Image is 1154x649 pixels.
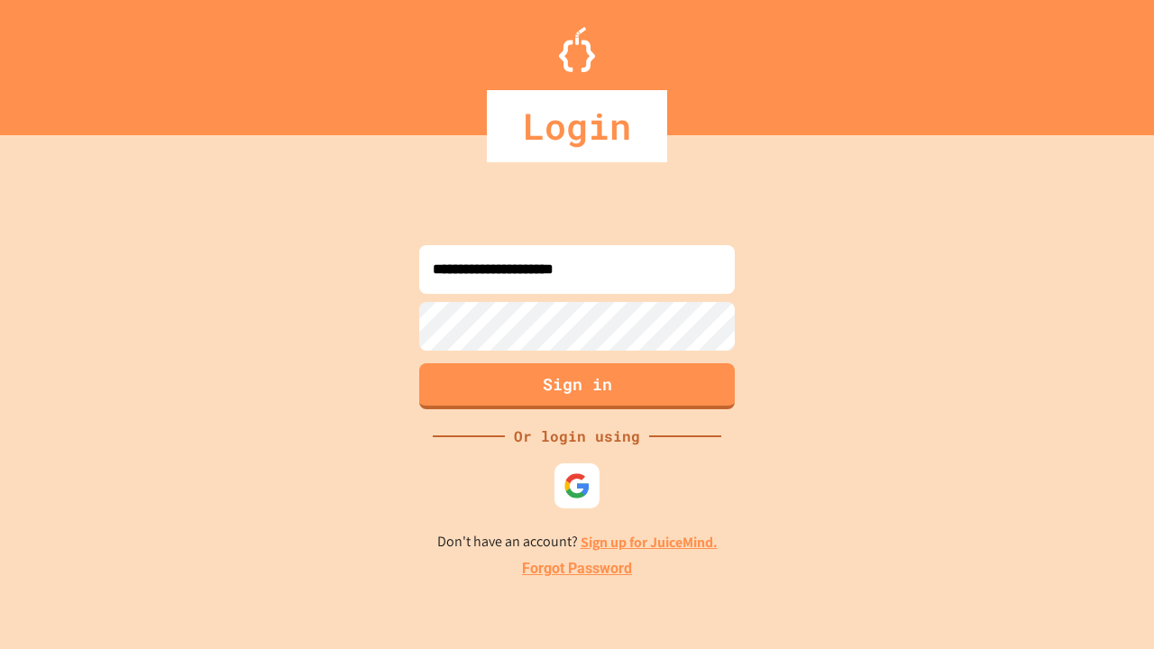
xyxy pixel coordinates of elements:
img: google-icon.svg [563,472,591,499]
p: Don't have an account? [437,531,718,553]
button: Sign in [419,363,735,409]
a: Sign up for JuiceMind. [581,533,718,552]
div: Or login using [505,425,649,447]
a: Forgot Password [522,558,632,580]
div: Login [487,90,667,162]
img: Logo.svg [559,27,595,72]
